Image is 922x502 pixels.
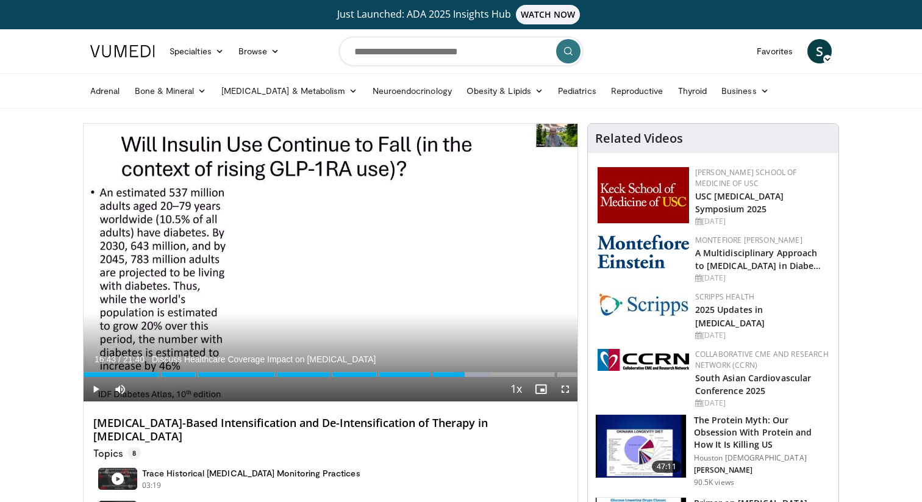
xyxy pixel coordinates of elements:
[214,79,365,103] a: [MEDICAL_DATA] & Metabolism
[694,478,734,487] p: 90.5K views
[84,377,108,401] button: Play
[694,414,831,451] h3: The Protein Myth: Our Obsession With Protein and How It Is Killing US
[459,79,551,103] a: Obesity & Lipids
[671,79,715,103] a: Thyroid
[598,235,689,268] img: b0142b4c-93a1-4b58-8f91-5265c282693c.png.150x105_q85_autocrop_double_scale_upscale_version-0.2.png
[695,167,797,188] a: [PERSON_NAME] School of Medicine of USC
[504,377,529,401] button: Playback Rate
[231,39,287,63] a: Browse
[84,124,577,402] video-js: Video Player
[551,79,604,103] a: Pediatrics
[152,354,376,365] span: Discuss Healthcare Coverage Impact on [MEDICAL_DATA]
[695,216,829,227] div: [DATE]
[749,39,800,63] a: Favorites
[595,131,683,146] h4: Related Videos
[695,247,821,271] a: A Multidisciplinary Approach to [MEDICAL_DATA] in Diabe…
[694,465,831,475] p: [PERSON_NAME]
[365,79,459,103] a: Neuroendocrinology
[142,480,162,491] p: 03:19
[90,45,155,57] img: VuMedi Logo
[95,354,116,364] span: 16:43
[83,79,127,103] a: Adrenal
[598,167,689,223] img: 7b941f1f-d101-407a-8bfa-07bd47db01ba.png.150x105_q85_autocrop_double_scale_upscale_version-0.2.jpg
[598,349,689,371] img: a04ee3ba-8487-4636-b0fb-5e8d268f3737.png.150x105_q85_autocrop_double_scale_upscale_version-0.2.png
[695,273,829,284] div: [DATE]
[695,398,829,409] div: [DATE]
[694,453,831,463] p: Houston [DEMOGRAPHIC_DATA]
[596,415,686,478] img: b7b8b05e-5021-418b-a89a-60a270e7cf82.150x105_q85_crop-smart_upscale.jpg
[714,79,776,103] a: Business
[127,447,141,459] span: 8
[598,292,689,317] img: c9f2b0b7-b02a-4276-a72a-b0cbb4230bc1.jpg.150x105_q85_autocrop_double_scale_upscale_version-0.2.jpg
[695,349,829,370] a: Collaborative CME and Research Network (CCRN)
[695,235,802,245] a: Montefiore [PERSON_NAME]
[93,447,141,459] p: Topics
[695,330,829,341] div: [DATE]
[92,5,830,24] a: Just Launched: ADA 2025 Insights HubWATCH NOW
[118,354,121,364] span: /
[652,461,681,473] span: 47:11
[84,372,577,377] div: Progress Bar
[123,354,145,364] span: 21:40
[553,377,577,401] button: Fullscreen
[93,417,568,443] h4: [MEDICAL_DATA]-Based Intensification and De-Intensification of Therapy in [MEDICAL_DATA]
[108,377,132,401] button: Mute
[162,39,231,63] a: Specialties
[695,372,812,396] a: South Asian Cardiovascular Conference 2025
[695,292,754,302] a: Scripps Health
[142,468,360,479] h4: Trace Historical [MEDICAL_DATA] Monitoring Practices
[807,39,832,63] a: S
[604,79,671,103] a: Reproductive
[695,304,765,328] a: 2025 Updates in [MEDICAL_DATA]
[529,377,553,401] button: Enable picture-in-picture mode
[695,190,784,215] a: USC [MEDICAL_DATA] Symposium 2025
[127,79,214,103] a: Bone & Mineral
[516,5,581,24] span: WATCH NOW
[339,37,583,66] input: Search topics, interventions
[595,414,831,487] a: 47:11 The Protein Myth: Our Obsession With Protein and How It Is Killing US Houston [DEMOGRAPHIC_...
